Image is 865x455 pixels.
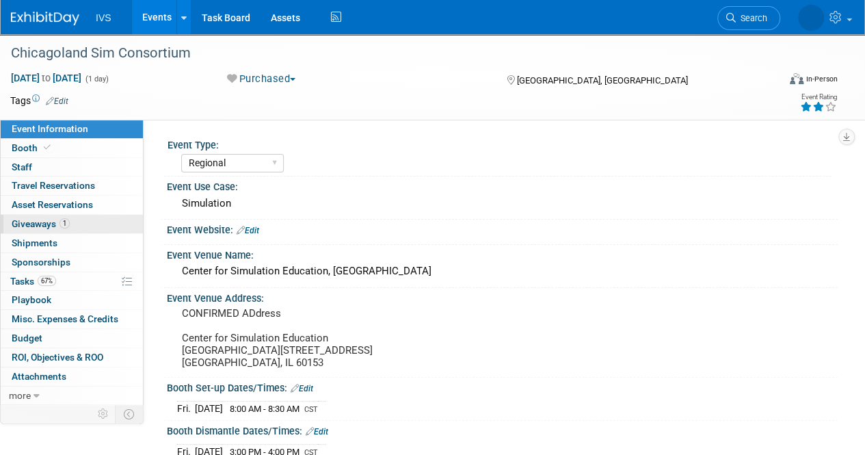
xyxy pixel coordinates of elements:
[44,144,51,151] i: Booth reservation complete
[1,253,143,272] a: Sponsorships
[84,75,109,83] span: (1 day)
[59,218,70,229] span: 1
[1,120,143,138] a: Event Information
[10,94,68,107] td: Tags
[12,352,103,363] span: ROI, Objectives & ROO
[717,6,780,30] a: Search
[12,294,51,305] span: Playbook
[304,405,318,414] span: CST
[12,313,118,324] span: Misc. Expenses & Credits
[222,72,301,86] button: Purchased
[12,371,66,382] span: Attachments
[1,329,143,348] a: Budget
[12,218,70,229] span: Giveaways
[177,401,195,415] td: Fri.
[167,421,838,439] div: Booth Dismantle Dates/Times:
[177,261,827,282] div: Center for Simulation Education, [GEOGRAPHIC_DATA]
[717,71,838,92] div: Event Format
[167,220,838,237] div: Event Website:
[1,215,143,233] a: Giveaways1
[9,390,31,401] span: more
[12,123,88,134] span: Event Information
[46,96,68,106] a: Edit
[167,245,838,262] div: Event Venue Name:
[12,142,53,153] span: Booth
[1,272,143,291] a: Tasks67%
[12,180,95,191] span: Travel Reservations
[10,276,56,287] span: Tasks
[806,74,838,84] div: In-Person
[1,234,143,252] a: Shipments
[1,291,143,309] a: Playbook
[168,135,831,152] div: Event Type:
[12,257,70,268] span: Sponsorships
[96,12,111,23] span: IVS
[230,404,300,414] span: 8:00 AM - 8:30 AM
[736,13,767,23] span: Search
[1,310,143,328] a: Misc. Expenses & Credits
[1,387,143,405] a: more
[11,12,79,25] img: ExhibitDay
[516,75,687,86] span: [GEOGRAPHIC_DATA], [GEOGRAPHIC_DATA]
[10,72,82,84] span: [DATE] [DATE]
[92,405,116,423] td: Personalize Event Tab Strip
[12,333,42,343] span: Budget
[38,276,56,286] span: 67%
[1,367,143,386] a: Attachments
[6,41,767,66] div: Chicagoland Sim Consortium
[291,384,313,393] a: Edit
[1,139,143,157] a: Booth
[195,401,223,415] td: [DATE]
[306,427,328,437] a: Edit
[12,161,32,172] span: Staff
[167,378,838,395] div: Booth Set-up Dates/Times:
[167,177,838,194] div: Event Use Case:
[1,158,143,177] a: Staff
[790,73,803,84] img: Format-Inperson.png
[1,177,143,195] a: Travel Reservations
[177,193,827,214] div: Simulation
[798,5,824,31] img: Carrie Rhoads
[1,196,143,214] a: Asset Reservations
[167,288,838,305] div: Event Venue Address:
[800,94,837,101] div: Event Rating
[40,73,53,83] span: to
[12,237,57,248] span: Shipments
[12,199,93,210] span: Asset Reservations
[1,348,143,367] a: ROI, Objectives & ROO
[116,405,144,423] td: Toggle Event Tabs
[237,226,259,235] a: Edit
[182,307,431,369] pre: CONFIRMED ADdress Center for Simulation Education [GEOGRAPHIC_DATA][STREET_ADDRESS] [GEOGRAPHIC_D...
